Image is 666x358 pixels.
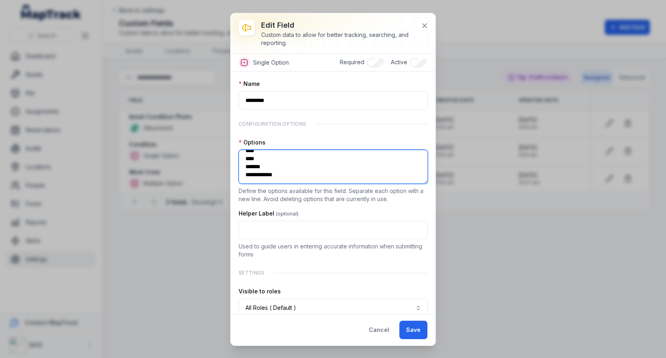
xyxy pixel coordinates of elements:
[239,150,428,184] textarea: :rv2:-form-item-label
[239,80,260,88] label: Name
[239,187,428,203] p: Define the options available for this field. Separate each option with a new line. Avoid deleting...
[239,242,428,258] p: Used to guide users in entering accurate information when submitting forms
[362,321,396,339] button: Cancel
[239,210,298,218] label: Helper Label
[253,59,289,67] span: Single Option
[340,59,364,65] span: Required
[399,321,427,339] button: Save
[261,31,415,47] div: Custom data to allow for better tracking, searching, and reporting.
[261,20,415,31] h3: Edit field
[239,299,428,317] button: All Roles ( Default )
[391,59,407,65] span: Active
[239,116,428,132] div: Configuration Options
[239,138,266,146] label: Options
[239,91,428,110] input: :rv1:-form-item-label
[239,221,428,239] input: :rv3:-form-item-label
[239,287,281,295] label: Visible to roles
[239,265,428,281] div: Settings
